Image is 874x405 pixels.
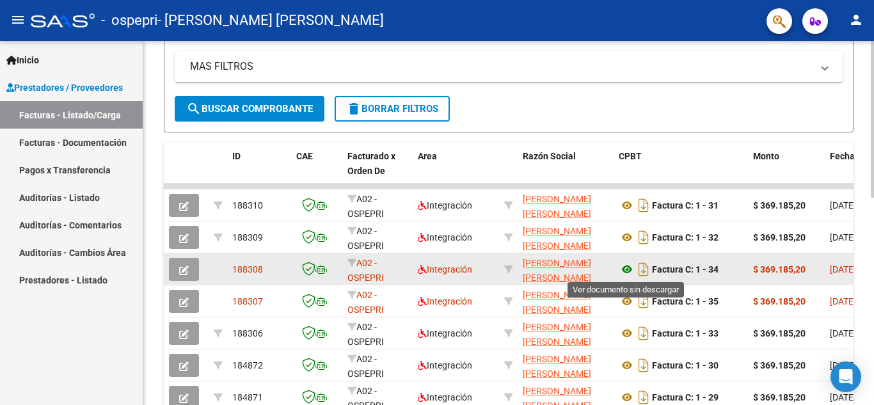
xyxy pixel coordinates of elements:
strong: Factura C: 1 - 34 [652,264,719,274]
span: 188308 [232,264,263,274]
strong: Factura C: 1 - 35 [652,296,719,306]
span: [DATE] [830,232,856,242]
span: Integración [418,296,472,306]
i: Descargar documento [635,259,652,280]
button: Borrar Filtros [335,96,450,122]
span: [PERSON_NAME] [PERSON_NAME] [523,290,591,315]
mat-expansion-panel-header: MAS FILTROS [175,51,843,82]
i: Descargar documento [635,291,652,312]
i: Descargar documento [635,227,652,248]
strong: $ 369.185,20 [753,232,806,242]
span: Inicio [6,53,39,67]
span: ID [232,151,241,161]
span: [PERSON_NAME] [PERSON_NAME] [523,354,591,379]
span: 184871 [232,392,263,402]
strong: $ 369.185,20 [753,360,806,370]
mat-icon: delete [346,101,362,116]
span: Integración [418,232,472,242]
span: [PERSON_NAME] [PERSON_NAME] [523,322,591,347]
span: [PERSON_NAME] [PERSON_NAME] [523,258,591,283]
strong: Factura C: 1 - 33 [652,328,719,338]
span: 188309 [232,232,263,242]
strong: $ 369.185,20 [753,200,806,210]
span: 188306 [232,328,263,338]
span: Prestadores / Proveedores [6,81,123,95]
span: Monto [753,151,779,161]
strong: $ 369.185,20 [753,392,806,402]
datatable-header-cell: Facturado x Orden De [342,143,413,199]
span: Facturado x Orden De [347,151,395,176]
span: A02 - OSPEPRI [347,290,384,315]
span: Area [418,151,437,161]
span: [PERSON_NAME] [PERSON_NAME] [523,194,591,219]
div: 27271867188 [523,320,608,347]
span: - ospepri [101,6,157,35]
datatable-header-cell: ID [227,143,291,199]
span: [DATE] [830,328,856,338]
span: A02 - OSPEPRI [347,226,384,251]
mat-panel-title: MAS FILTROS [190,60,812,74]
strong: Factura C: 1 - 32 [652,232,719,242]
span: Borrar Filtros [346,103,438,115]
span: [DATE] [830,200,856,210]
strong: $ 369.185,20 [753,296,806,306]
span: [DATE] [830,360,856,370]
strong: $ 369.185,20 [753,264,806,274]
span: CAE [296,151,313,161]
strong: Factura C: 1 - 31 [652,200,719,210]
span: 188310 [232,200,263,210]
datatable-header-cell: CAE [291,143,342,199]
span: 188307 [232,296,263,306]
span: [DATE] [830,392,856,402]
span: A02 - OSPEPRI [347,354,384,379]
div: 27271867188 [523,192,608,219]
span: Integración [418,328,472,338]
mat-icon: person [848,12,864,28]
div: 27271867188 [523,288,608,315]
div: 27271867188 [523,224,608,251]
span: - [PERSON_NAME] [PERSON_NAME] [157,6,384,35]
mat-icon: menu [10,12,26,28]
strong: Factura C: 1 - 30 [652,360,719,370]
button: Buscar Comprobante [175,96,324,122]
span: A02 - OSPEPRI [347,258,384,283]
span: 184872 [232,360,263,370]
span: Razón Social [523,151,576,161]
datatable-header-cell: Area [413,143,499,199]
span: Integración [418,360,472,370]
mat-icon: search [186,101,202,116]
span: A02 - OSPEPRI [347,194,384,219]
span: A02 - OSPEPRI [347,322,384,347]
div: 27271867188 [523,256,608,283]
span: Integración [418,200,472,210]
datatable-header-cell: CPBT [614,143,748,199]
i: Descargar documento [635,355,652,376]
datatable-header-cell: Razón Social [518,143,614,199]
div: Open Intercom Messenger [830,361,861,392]
span: Integración [418,392,472,402]
span: [DATE] [830,296,856,306]
span: CPBT [619,151,642,161]
strong: Factura C: 1 - 29 [652,392,719,402]
span: [PERSON_NAME] [PERSON_NAME] [523,226,591,251]
span: Integración [418,264,472,274]
i: Descargar documento [635,195,652,216]
datatable-header-cell: Monto [748,143,825,199]
div: 27271867188 [523,352,608,379]
i: Descargar documento [635,323,652,344]
strong: $ 369.185,20 [753,328,806,338]
span: [DATE] [830,264,856,274]
span: Buscar Comprobante [186,103,313,115]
